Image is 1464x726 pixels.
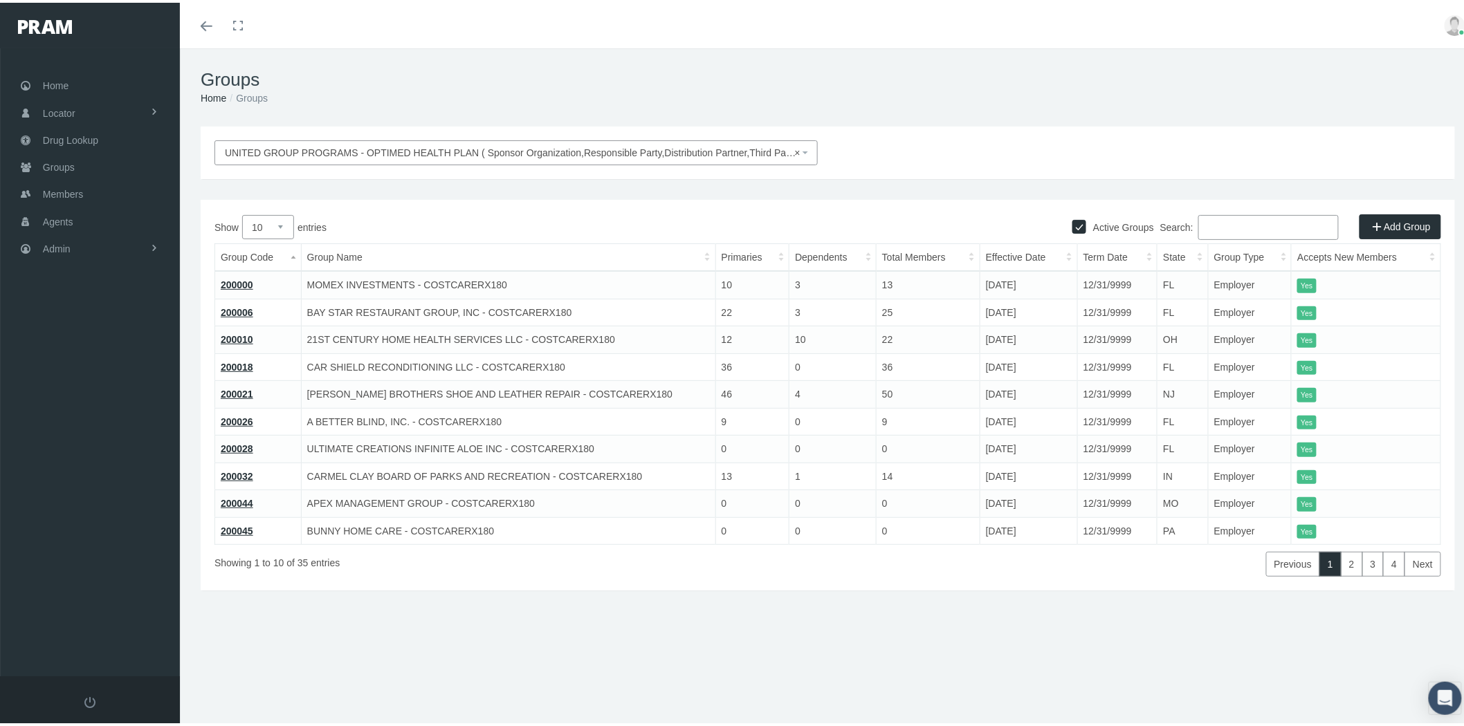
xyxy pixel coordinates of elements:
[226,88,268,103] li: Groups
[242,212,294,236] select: Showentries
[1158,268,1208,296] td: FL
[980,241,1077,269] th: Effective Date: activate to sort column ascending
[301,514,715,542] td: BUNNY HOME CARE - COSTCARERX180
[877,268,980,296] td: 13
[1208,460,1292,487] td: Employer
[789,487,877,515] td: 0
[877,460,980,487] td: 14
[1077,433,1158,460] td: 12/31/9999
[1297,304,1316,318] itemstyle: Yes
[1297,440,1316,454] itemstyle: Yes
[1297,467,1316,482] itemstyle: Yes
[1077,487,1158,515] td: 12/31/9999
[715,433,789,460] td: 0
[789,460,877,487] td: 1
[789,268,877,296] td: 3
[877,351,980,378] td: 36
[214,212,828,236] label: Show entries
[1158,487,1208,515] td: MO
[715,487,789,515] td: 0
[1319,549,1342,574] a: 1
[301,405,715,433] td: A BETTER BLIND, INC. - COSTCARERX180
[715,405,789,433] td: 9
[1362,549,1384,574] a: 3
[301,296,715,324] td: BAY STAR RESTAURANT GROUP, INC - COSTCARERX180
[1077,268,1158,296] td: 12/31/9999
[1158,351,1208,378] td: FL
[877,487,980,515] td: 0
[43,97,75,124] span: Locator
[980,514,1077,542] td: [DATE]
[1429,679,1462,712] div: Open Intercom Messenger
[789,433,877,460] td: 0
[214,138,818,162] span: UNITED GROUP PROGRAMS - OPTIMED HEALTH PLAN ( Sponsor Organization,Responsible Party,Distribution...
[1341,549,1363,574] a: 2
[1208,241,1292,269] th: Group Type: activate to sort column ascending
[877,241,980,269] th: Total Members: activate to sort column ascending
[1158,296,1208,324] td: FL
[1208,296,1292,324] td: Employer
[43,70,68,96] span: Home
[715,241,789,269] th: Primaries: activate to sort column ascending
[789,351,877,378] td: 0
[715,296,789,324] td: 22
[877,324,980,351] td: 22
[43,206,73,232] span: Agents
[1208,433,1292,460] td: Employer
[221,413,253,425] a: 200026
[789,405,877,433] td: 0
[1077,514,1158,542] td: 12/31/9999
[301,324,715,351] td: 21ST CENTURY HOME HEALTH SERVICES LLC - COSTCARERX180
[877,296,980,324] td: 25
[1208,268,1292,296] td: Employer
[221,359,253,370] a: 200018
[715,378,789,406] td: 46
[789,514,877,542] td: 0
[980,460,1077,487] td: [DATE]
[1158,514,1208,542] td: PA
[43,233,71,259] span: Admin
[301,351,715,378] td: CAR SHIELD RECONDITIONING LLC - COSTCARERX180
[980,487,1077,515] td: [DATE]
[980,268,1077,296] td: [DATE]
[43,151,75,178] span: Groups
[1383,549,1405,574] a: 4
[980,433,1077,460] td: [DATE]
[795,142,805,158] span: ×
[1198,212,1339,237] input: Search:
[1297,331,1316,345] itemstyle: Yes
[980,324,1077,351] td: [DATE]
[715,351,789,378] td: 36
[1208,487,1292,515] td: Employer
[877,378,980,406] td: 50
[221,331,253,342] a: 200010
[980,405,1077,433] td: [DATE]
[1077,296,1158,324] td: 12/31/9999
[715,460,789,487] td: 13
[1297,413,1316,427] itemstyle: Yes
[221,523,253,534] a: 200045
[1208,378,1292,406] td: Employer
[221,468,253,479] a: 200032
[301,378,715,406] td: [PERSON_NAME] BROTHERS SHOE AND LEATHER REPAIR - COSTCARERX180
[1208,514,1292,542] td: Employer
[1077,460,1158,487] td: 12/31/9999
[221,304,253,315] a: 200006
[215,241,302,269] th: Group Code: activate to sort column descending
[225,142,799,158] span: UNITED GROUP PROGRAMS - OPTIMED HEALTH PLAN ( Sponsor Organization,Responsible Party,Distribution...
[877,514,980,542] td: 0
[1158,378,1208,406] td: NJ
[18,17,72,31] img: PRAM_20_x_78.png
[1208,324,1292,351] td: Employer
[201,66,1455,88] h1: Groups
[1297,494,1316,509] itemstyle: Yes
[789,324,877,351] td: 10
[301,268,715,296] td: MOMEX INVESTMENTS - COSTCARERX180
[715,268,789,296] td: 10
[1077,324,1158,351] td: 12/31/9999
[877,405,980,433] td: 9
[715,514,789,542] td: 0
[1292,241,1441,269] th: Accepts New Members: activate to sort column ascending
[1404,549,1441,574] a: Next
[1077,405,1158,433] td: 12/31/9999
